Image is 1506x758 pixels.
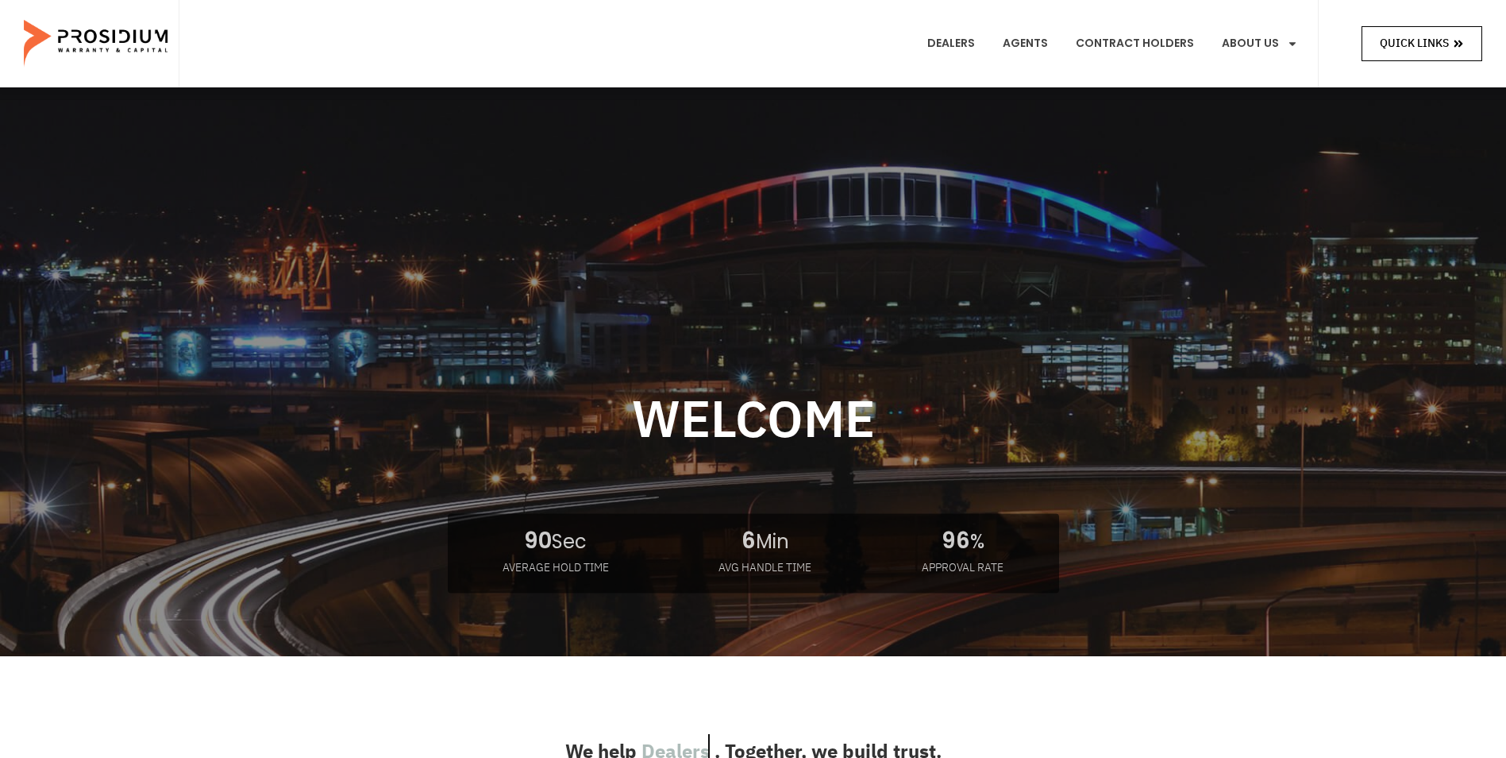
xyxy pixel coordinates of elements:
nav: Menu [915,14,1310,73]
a: Agents [991,14,1060,73]
a: About Us [1210,14,1310,73]
span: Quick Links [1380,33,1449,53]
a: Contract Holders [1064,14,1206,73]
a: Quick Links [1362,26,1482,60]
a: Dealers [915,14,987,73]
